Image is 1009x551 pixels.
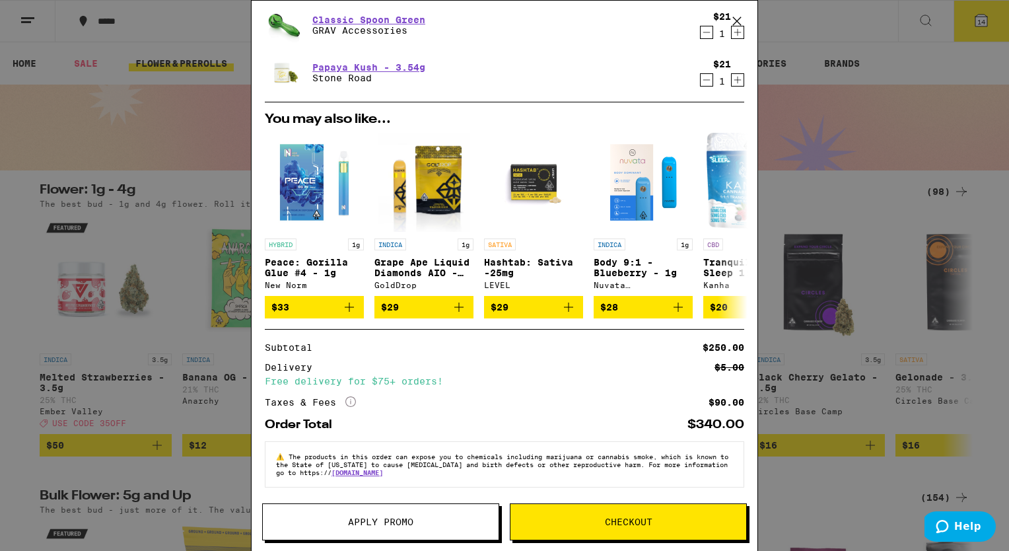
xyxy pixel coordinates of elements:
[491,302,508,312] span: $29
[677,239,693,250] p: 1g
[700,73,713,87] button: Decrement
[265,257,364,278] p: Peace: Gorilla Glue #4 - 1g
[265,281,364,289] div: New Norm
[312,62,425,73] a: Papaya Kush - 3.54g
[265,396,356,408] div: Taxes & Fees
[594,281,693,289] div: Nuvata ([GEOGRAPHIC_DATA])
[265,377,744,386] div: Free delivery for $75+ orders!
[703,296,802,318] button: Add to bag
[458,239,473,250] p: 1g
[374,296,473,318] button: Add to bag
[265,363,322,372] div: Delivery
[374,281,473,289] div: GoldDrop
[707,133,799,232] img: Kanha - Tranquillity Sleep 1:1:1 CBN:CBG Gummies
[713,76,731,87] div: 1
[265,54,302,91] img: Stone Road - Papaya Kush - 3.54g
[600,302,618,312] span: $28
[594,133,693,232] img: Nuvata (CA) - Body 9:1 - Blueberry - 1g
[710,302,728,312] span: $20
[714,363,744,372] div: $5.00
[265,239,296,250] p: HYBRID
[276,453,728,476] span: The products in this order can expose you to chemicals including marijuana or cannabis smoke, whi...
[276,453,289,460] span: ⚠️
[312,15,425,25] a: Classic Spoon Green
[331,468,383,476] a: [DOMAIN_NAME]
[594,257,693,278] p: Body 9:1 - Blueberry - 1g
[700,26,713,39] button: Decrement
[731,73,744,87] button: Increment
[348,239,364,250] p: 1g
[271,302,289,312] span: $33
[348,517,413,527] span: Apply Promo
[381,302,399,312] span: $29
[605,517,652,527] span: Checkout
[265,419,341,431] div: Order Total
[703,133,802,296] a: Open page for Tranquillity Sleep 1:1:1 CBN:CBG Gummies from Kanha
[265,113,744,126] h2: You may also like...
[703,281,802,289] div: Kanha
[510,503,747,540] button: Checkout
[265,1,302,50] img: GRAV Accessories - Classic Spoon Green
[484,239,516,250] p: SATIVA
[262,503,499,540] button: Apply Promo
[703,257,802,278] p: Tranquillity Sleep 1:1:1 CBN:CBG Gummies
[265,343,322,352] div: Subtotal
[594,239,625,250] p: INDICA
[265,133,364,232] img: New Norm - Peace: Gorilla Glue #4 - 1g
[687,419,744,431] div: $340.00
[709,398,744,407] div: $90.00
[265,133,364,296] a: Open page for Peace: Gorilla Glue #4 - 1g from New Norm
[374,239,406,250] p: INDICA
[713,11,731,22] div: $21
[594,296,693,318] button: Add to bag
[484,133,583,296] a: Open page for Hashtab: Sativa -25mg from LEVEL
[703,239,723,250] p: CBD
[484,296,583,318] button: Add to bag
[374,133,473,296] a: Open page for Grape Ape Liquid Diamonds AIO - 1g from GoldDrop
[374,257,473,278] p: Grape Ape Liquid Diamonds AIO - 1g
[312,73,425,83] p: Stone Road
[484,133,583,232] img: LEVEL - Hashtab: Sativa -25mg
[703,343,744,352] div: $250.00
[484,257,583,278] p: Hashtab: Sativa -25mg
[484,281,583,289] div: LEVEL
[713,28,731,39] div: 1
[378,133,470,232] img: GoldDrop - Grape Ape Liquid Diamonds AIO - 1g
[924,511,996,544] iframe: Opens a widget where you can find more information
[713,59,731,69] div: $21
[594,133,693,296] a: Open page for Body 9:1 - Blueberry - 1g from Nuvata (CA)
[265,296,364,318] button: Add to bag
[312,25,425,36] p: GRAV Accessories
